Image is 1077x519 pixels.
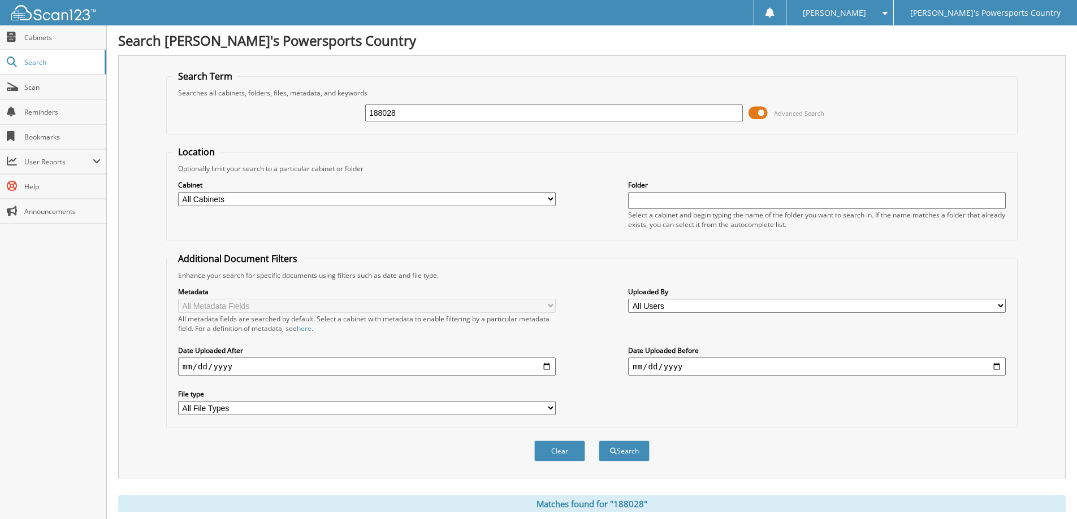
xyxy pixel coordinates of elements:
[628,287,1006,296] label: Uploaded By
[178,180,556,190] label: Cabinet
[172,88,1011,98] div: Searches all cabinets, folders, files, metadata, and keywords
[118,495,1066,512] div: Matches found for "188028"
[24,207,101,216] span: Announcements
[178,389,556,399] label: File type
[297,324,312,333] a: here
[24,82,101,92] span: Scan
[910,10,1061,16] span: [PERSON_NAME]'s Powersports Country
[172,70,238,82] legend: Search Term
[803,10,866,16] span: [PERSON_NAME]
[178,314,556,333] div: All metadata fields are searched by default. Select a cabinet with metadata to enable filtering b...
[178,287,556,296] label: Metadata
[24,157,93,167] span: User Reports
[628,346,1006,355] label: Date Uploaded Before
[599,441,650,461] button: Search
[24,107,101,117] span: Reminders
[178,346,556,355] label: Date Uploaded After
[24,33,101,42] span: Cabinets
[24,182,101,191] span: Help
[178,357,556,376] input: start
[774,109,824,117] span: Advanced Search
[172,252,303,265] legend: Additional Document Filters
[118,31,1066,50] h1: Search [PERSON_NAME]'s Powersports Country
[24,132,101,142] span: Bookmarks
[172,271,1011,280] div: Enhance your search for specific documents using filters such as date and file type.
[172,164,1011,173] div: Optionally limit your search to a particular cabinet or folder
[11,5,96,20] img: scan123-logo-white.svg
[534,441,585,461] button: Clear
[628,210,1006,229] div: Select a cabinet and begin typing the name of the folder you want to search in. If the name match...
[628,357,1006,376] input: end
[172,146,220,158] legend: Location
[628,180,1006,190] label: Folder
[24,58,99,67] span: Search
